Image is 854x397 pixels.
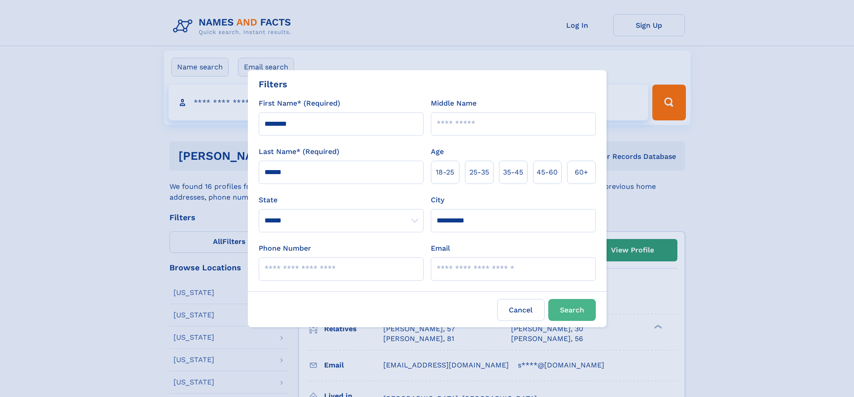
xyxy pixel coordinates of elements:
[469,167,489,178] span: 25‑35
[503,167,523,178] span: 35‑45
[431,146,444,157] label: Age
[497,299,545,321] label: Cancel
[548,299,596,321] button: Search
[431,243,450,254] label: Email
[575,167,588,178] span: 60+
[259,98,340,109] label: First Name* (Required)
[259,77,287,91] div: Filters
[436,167,454,178] span: 18‑25
[431,195,444,205] label: City
[259,146,339,157] label: Last Name* (Required)
[431,98,477,109] label: Middle Name
[259,195,424,205] label: State
[537,167,558,178] span: 45‑60
[259,243,311,254] label: Phone Number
